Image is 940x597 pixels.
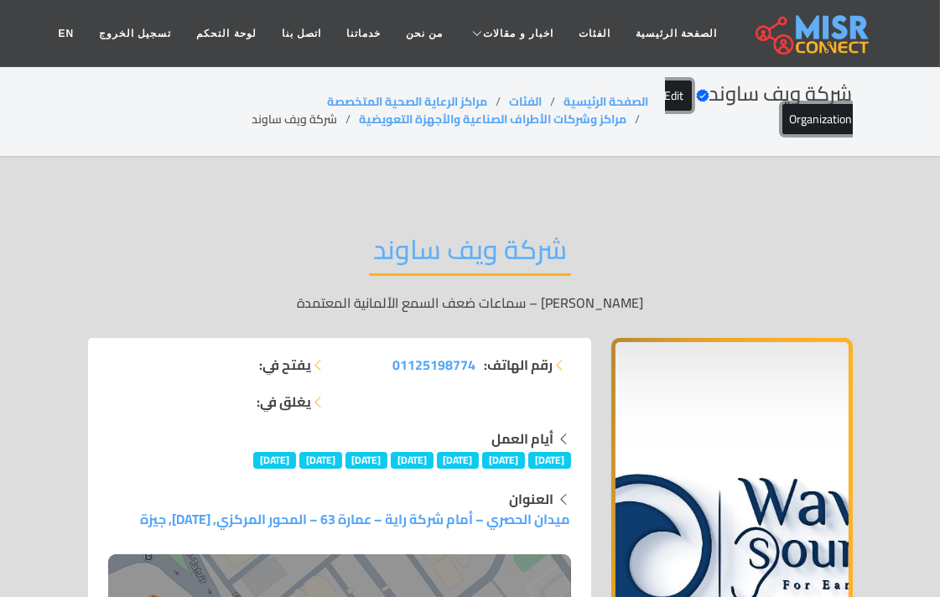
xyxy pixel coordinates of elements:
span: 01125198774 [393,352,476,377]
span: [DATE] [437,452,480,469]
li: شركة ويف ساوند [252,111,359,128]
h2: شركة ويف ساوند [369,233,571,276]
span: [DATE] [345,452,388,469]
strong: يغلق في: [257,392,312,412]
a: اتصل بنا [269,18,334,49]
span: [DATE] [253,452,296,469]
span: [DATE] [299,452,342,469]
span: [DATE] [482,452,525,469]
a: Edit Organization [665,80,853,135]
a: الفئات [509,91,542,112]
strong: أيام العمل [492,426,554,451]
a: من نحن [393,18,455,49]
a: الفئات [566,18,623,49]
a: اخبار و مقالات [455,18,566,49]
strong: رقم الهاتف: [485,355,553,375]
span: [DATE] [391,452,434,469]
a: 01125198774 [393,355,476,375]
a: EN [45,18,86,49]
a: لوحة التحكم [184,18,268,49]
a: الصفحة الرئيسية [563,91,648,112]
span: اخبار و مقالات [483,26,553,41]
a: خدماتنا [334,18,393,49]
img: main.misr_connect [756,13,868,55]
a: مراكز الرعاية الصحية المتخصصة [327,91,487,112]
svg: Verified account [696,89,709,102]
h2: شركة ويف ساوند [648,82,852,131]
a: الصفحة الرئيسية [623,18,730,49]
a: تسجيل الخروج [86,18,184,49]
span: [DATE] [528,452,571,469]
strong: يفتح في: [259,355,312,375]
p: [PERSON_NAME] – سماعات ضعف السمع الألمانية المعتمدة [88,293,853,313]
a: مراكز وشركات الأطراف الصناعية والأجهزة التعويضية [359,108,626,130]
strong: العنوان [510,486,554,511]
